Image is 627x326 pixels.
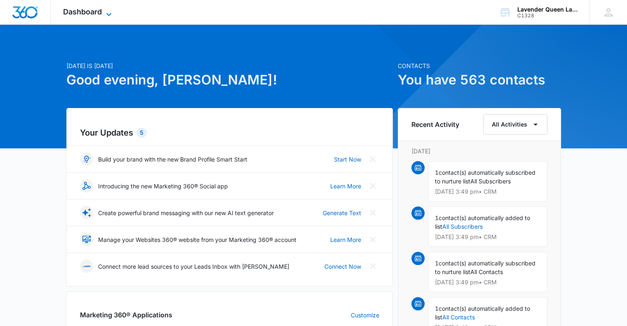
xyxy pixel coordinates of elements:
p: [DATE] [411,147,547,155]
p: Manage your Websites 360® website from your Marketing 360® account [98,235,296,244]
p: Build your brand with the new Brand Profile Smart Start [98,155,247,164]
h1: Good evening, [PERSON_NAME]! [66,70,393,90]
p: [DATE] 3:49 pm • CRM [435,279,540,285]
div: account name [517,6,578,13]
div: 5 [136,128,147,138]
h2: Marketing 360® Applications [80,310,172,320]
a: Generate Text [323,209,361,217]
p: [DATE] 3:49 pm • CRM [435,234,540,240]
a: Learn More [330,235,361,244]
button: All Activities [483,114,547,135]
button: Close [366,260,379,273]
p: Introducing the new Marketing 360® Social app [98,182,228,190]
button: Close [366,233,379,246]
span: 1 [435,214,439,221]
div: account id [517,13,578,19]
a: All Subscribers [442,223,483,230]
button: Close [366,152,379,166]
span: contact(s) automatically subscribed to nurture list [435,169,535,185]
p: [DATE] is [DATE] [66,61,393,70]
span: 1 [435,169,439,176]
p: [DATE] 3:49 pm • CRM [435,189,540,195]
h1: You have 563 contacts [398,70,561,90]
a: Learn More [330,182,361,190]
a: Start Now [334,155,361,164]
button: Close [366,179,379,192]
a: Customize [351,311,379,319]
a: All Contacts [442,314,475,321]
span: contact(s) automatically subscribed to nurture list [435,260,535,275]
h2: Your Updates [80,127,379,139]
span: 1 [435,305,439,312]
span: 1 [435,260,439,267]
span: All Subscribers [470,178,511,185]
span: Dashboard [63,7,102,16]
h6: Recent Activity [411,120,459,129]
a: Connect Now [324,262,361,271]
p: Create powerful brand messaging with our new AI text generator [98,209,274,217]
p: Connect more lead sources to your Leads Inbox with [PERSON_NAME] [98,262,289,271]
button: Close [366,206,379,219]
p: Contacts [398,61,561,70]
span: contact(s) automatically added to list [435,305,530,321]
span: All Contacts [470,268,503,275]
span: contact(s) automatically added to list [435,214,530,230]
